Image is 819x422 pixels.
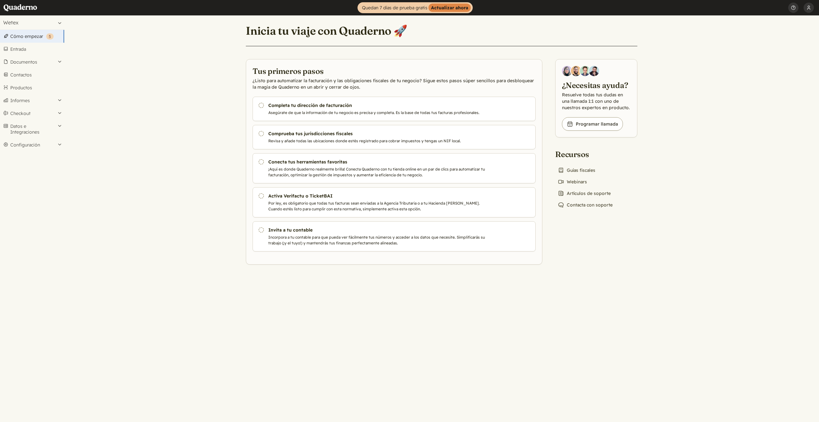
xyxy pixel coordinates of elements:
a: Guías fiscales [555,166,598,175]
h3: Completa tu dirección de facturación [268,102,487,109]
h1: Inicia tu viaje con Quaderno 🚀 [246,24,407,38]
h3: Conecta tus herramientas favoritas [268,159,487,165]
p: ¿Listo para automatizar la facturación y las obligaciones fiscales de tu negocio? Sigue estos pas... [253,77,536,90]
h3: Comprueba tus jurisdicciones fiscales [268,130,487,137]
a: Conecta tus herramientas favoritas ¡Aquí es donde Quaderno realmente brilla! Conecta Quaderno con... [253,153,536,183]
p: Resuelve todas tus dudas en una llamada 1:1 con uno de nuestros expertos en producto. [562,92,631,111]
a: Activa Verifactu o TicketBAI Por ley, es obligatorio que todas tus facturas sean enviadas a la Ag... [253,187,536,217]
a: Comprueba tus jurisdicciones fiscales Revisa y añade todas las ubicaciones donde estés registrado... [253,125,536,149]
a: Webinars [555,177,590,186]
a: Programar llamada [562,117,623,131]
a: Completa tu dirección de facturación Asegúrate de que la información de tu negocio es precisa y c... [253,97,536,121]
span: 5 [49,34,51,39]
a: Contacta con soporte [555,200,615,209]
p: Por ley, es obligatorio que todas tus facturas sean enviadas a la Agencia Tributaria o a tu Hacie... [268,200,487,212]
p: Asegúrate de que la información de tu negocio es precisa y completa. Es la base de todas tus fact... [268,110,487,116]
h2: Recursos [555,149,615,159]
h2: ¿Necesitas ayuda? [562,80,631,90]
img: Javier Rubio, DevRel at Quaderno [589,66,599,76]
strong: Actualizar ahora [428,4,471,12]
p: Revisa y añade todas las ubicaciones donde estés registrado para cobrar impuestos y tengas un NIF... [268,138,487,144]
h3: Activa Verifactu o TicketBAI [268,193,487,199]
img: Ivo Oltmans, Business Developer at Quaderno [580,66,590,76]
img: Jairo Fumero, Account Executive at Quaderno [571,66,581,76]
h3: Invita a tu contable [268,227,487,233]
a: Artículos de soporte [555,189,613,198]
p: ¡Aquí es donde Quaderno realmente brilla! Conecta Quaderno con tu tienda online en un par de clic... [268,166,487,178]
h2: Tus primeros pasos [253,66,536,76]
img: Diana Carrasco, Account Executive at Quaderno [562,66,572,76]
p: Incorpora a tu contable para que pueda ver fácilmente tus números y acceder a los datos que neces... [268,234,487,246]
a: Invita a tu contable Incorpora a tu contable para que pueda ver fácilmente tus números y acceder ... [253,221,536,251]
a: Quedan 7 días de prueba gratisActualizar ahora [358,2,473,13]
